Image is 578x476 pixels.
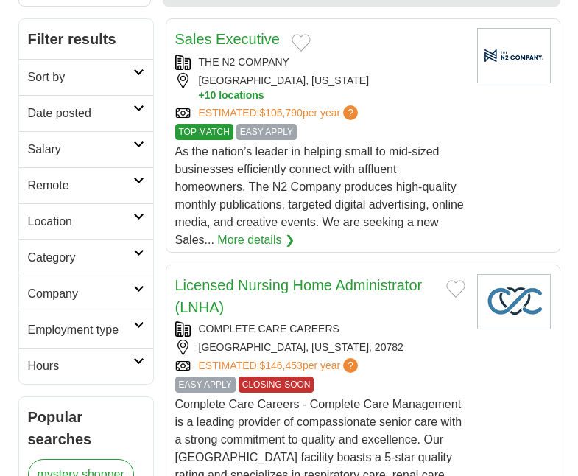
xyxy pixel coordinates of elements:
[199,88,205,102] span: +
[477,28,551,83] img: Company logo
[28,105,133,122] h2: Date posted
[199,358,362,374] a: ESTIMATED:$146,453per year?
[175,145,464,246] span: As the nation’s leader in helping small to mid-sized businesses efficiently connect with affluent...
[477,274,551,329] img: Company logo
[199,88,465,102] button: +10 locations
[175,377,236,393] span: EASY APPLY
[199,105,362,121] a: ESTIMATED:$105,790per year?
[28,321,133,339] h2: Employment type
[19,276,153,312] a: Company
[343,105,358,120] span: ?
[28,141,133,158] h2: Salary
[259,360,302,371] span: $146,453
[19,203,153,239] a: Location
[292,34,311,52] button: Add to favorite jobs
[19,348,153,384] a: Hours
[19,131,153,167] a: Salary
[19,239,153,276] a: Category
[19,312,153,348] a: Employment type
[28,285,133,303] h2: Company
[28,357,133,375] h2: Hours
[175,277,423,315] a: Licensed Nursing Home Administrator (LNHA)
[28,406,144,450] h2: Popular searches
[28,177,133,195] h2: Remote
[175,31,280,47] a: Sales Executive
[175,321,465,337] div: COMPLETE CARE CAREERS
[175,55,465,70] div: THE N2 COMPANY
[175,124,233,140] span: TOP MATCH
[19,59,153,95] a: Sort by
[19,19,153,59] h2: Filter results
[175,340,465,355] div: [GEOGRAPHIC_DATA], [US_STATE], 20782
[19,95,153,131] a: Date posted
[446,280,465,298] button: Add to favorite jobs
[28,213,133,231] h2: Location
[19,167,153,203] a: Remote
[28,69,133,86] h2: Sort by
[236,124,297,140] span: EASY APPLY
[217,231,295,249] a: More details ❯
[239,377,314,393] span: CLOSING SOON
[343,358,358,373] span: ?
[28,249,133,267] h2: Category
[259,107,302,119] span: $105,790
[175,73,465,102] div: [GEOGRAPHIC_DATA], [US_STATE]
